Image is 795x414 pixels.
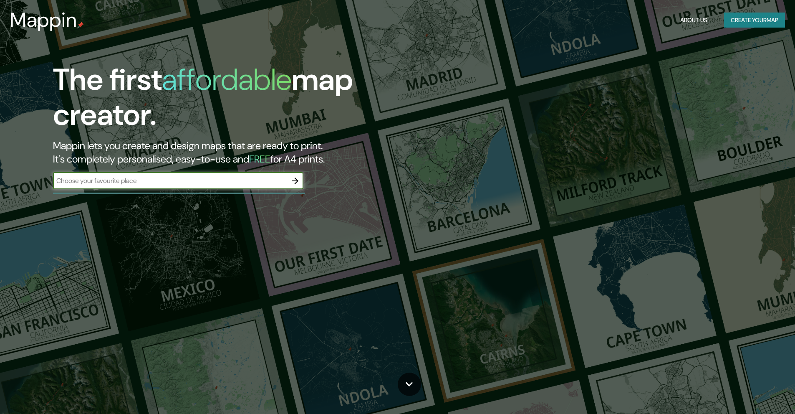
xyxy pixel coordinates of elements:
[721,381,786,405] iframe: Help widget launcher
[77,22,84,28] img: mappin-pin
[724,13,785,28] button: Create yourmap
[677,13,711,28] button: About Us
[53,139,451,166] h2: Mappin lets you create and design maps that are ready to print. It's completely personalised, eas...
[53,62,451,139] h1: The first map creator.
[162,60,292,99] h1: affordable
[53,176,287,185] input: Choose your favourite place
[249,152,270,165] h5: FREE
[10,8,77,32] h3: Mappin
